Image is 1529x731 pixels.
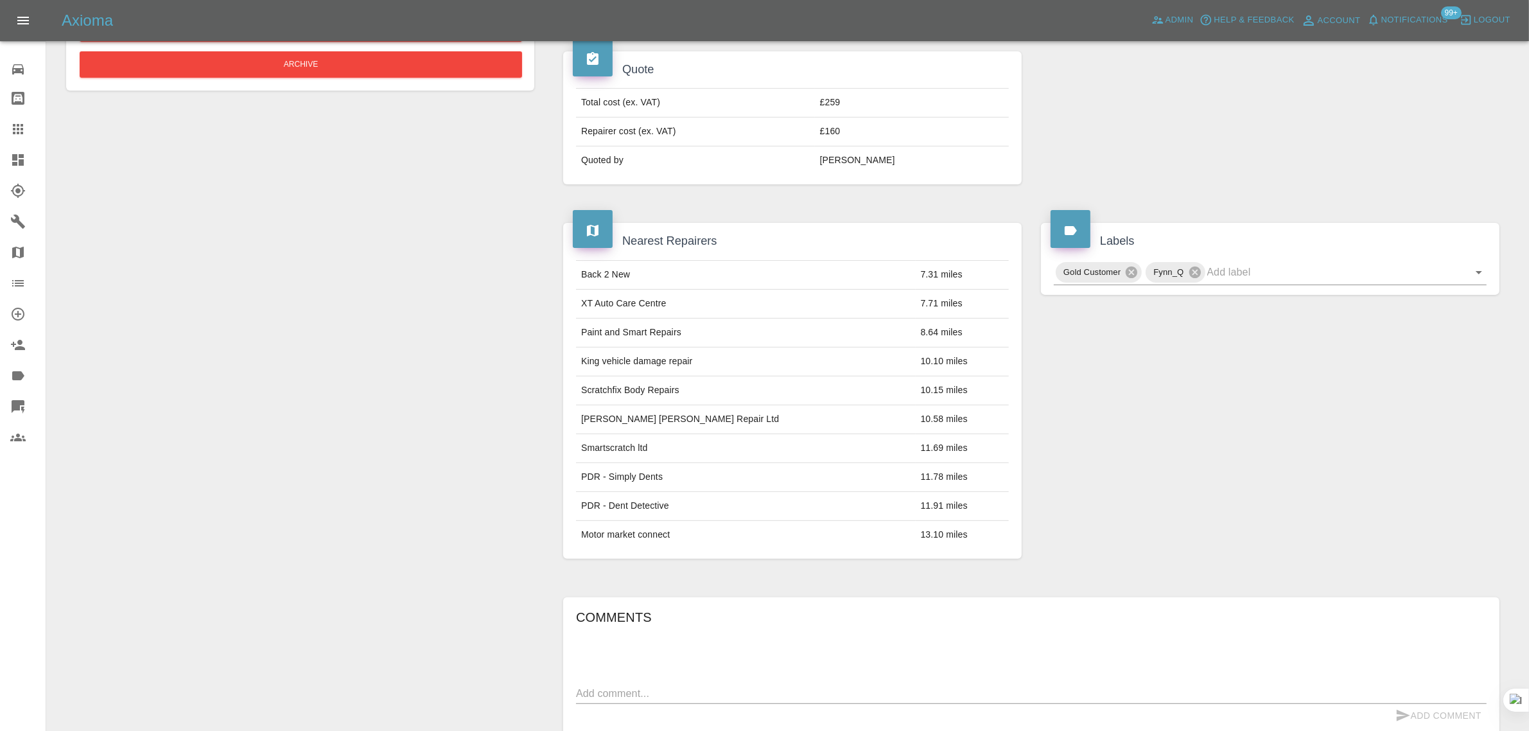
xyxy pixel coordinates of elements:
button: Logout [1456,10,1514,30]
div: Gold Customer [1056,262,1142,283]
td: 11.69 miles [916,434,1009,462]
td: Paint and Smart Repairs [576,318,916,347]
span: Account [1318,13,1361,28]
td: PDR - Dent Detective [576,491,916,520]
td: PDR - Simply Dents [576,462,916,491]
td: Smartscratch ltd [576,434,916,462]
td: Total cost (ex. VAT) [576,89,815,118]
button: Open drawer [8,5,39,36]
td: £160 [815,118,1009,146]
span: Fynn_Q [1146,265,1191,279]
span: Logout [1474,13,1510,28]
td: 10.15 miles [916,376,1009,405]
button: Notifications [1364,10,1451,30]
td: Repairer cost (ex. VAT) [576,118,815,146]
span: Gold Customer [1056,265,1128,279]
span: Notifications [1381,13,1448,28]
td: 10.10 miles [916,347,1009,376]
h4: Nearest Repairers [573,233,1012,250]
span: Admin [1166,13,1194,28]
td: 7.71 miles [916,289,1009,318]
span: Help & Feedback [1214,13,1294,28]
td: 11.78 miles [916,462,1009,491]
h5: Axioma [62,10,113,31]
div: Fynn_Q [1146,262,1205,283]
td: [PERSON_NAME] [PERSON_NAME] Repair Ltd [576,405,916,434]
td: 13.10 miles [916,520,1009,549]
h4: Labels [1051,233,1490,250]
a: Account [1298,10,1364,31]
td: £259 [815,89,1009,118]
input: Add label [1207,262,1451,282]
span: 99+ [1441,6,1462,19]
a: Admin [1148,10,1197,30]
td: Back 2 New [576,260,916,289]
td: [PERSON_NAME] [815,146,1009,175]
td: 11.91 miles [916,491,1009,520]
td: XT Auto Care Centre [576,289,916,318]
td: 8.64 miles [916,318,1009,347]
button: Open [1470,263,1488,281]
td: Motor market connect [576,520,916,549]
td: Scratchfix Body Repairs [576,376,916,405]
h4: Quote [573,61,1012,78]
button: Help & Feedback [1196,10,1297,30]
td: 7.31 miles [916,260,1009,289]
td: 10.58 miles [916,405,1009,434]
button: Archive [80,51,522,78]
td: King vehicle damage repair [576,347,916,376]
td: Quoted by [576,146,815,175]
h6: Comments [576,607,1487,628]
